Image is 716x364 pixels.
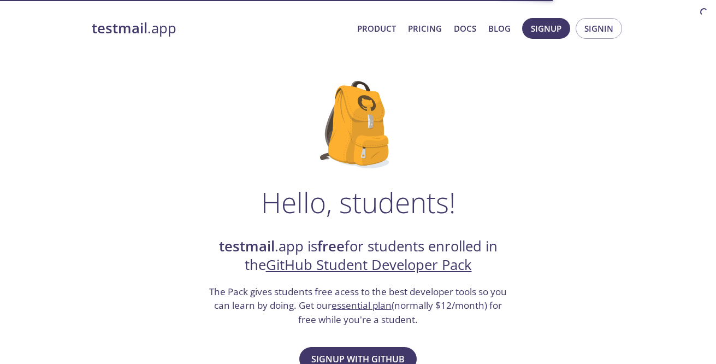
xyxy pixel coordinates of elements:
[320,81,396,168] img: github-student-backpack.png
[261,186,455,219] h1: Hello, students!
[454,21,476,36] a: Docs
[219,237,275,256] strong: testmail
[576,18,622,39] button: Signin
[488,21,511,36] a: Blog
[317,237,345,256] strong: free
[92,19,147,38] strong: testmail
[332,299,392,312] a: essential plan
[266,255,472,274] a: GitHub Student Developer Pack
[584,21,613,36] span: Signin
[408,21,442,36] a: Pricing
[522,18,570,39] button: Signup
[357,21,396,36] a: Product
[208,237,508,275] h2: .app is for students enrolled in the
[92,19,348,38] a: testmail.app
[208,285,508,327] h3: The Pack gives students free acess to the best developer tools so you can learn by doing. Get our...
[531,21,561,36] span: Signup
